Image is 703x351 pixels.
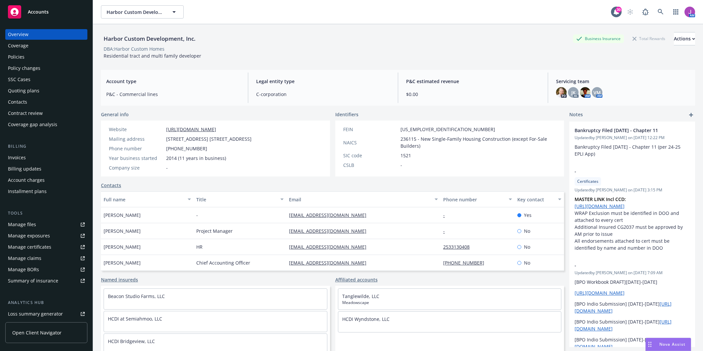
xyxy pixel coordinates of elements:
span: [US_EMPLOYER_IDENTIFICATION_NUMBER] [400,126,495,133]
a: Coverage gap analysis [5,119,87,130]
img: photo [580,87,590,98]
a: [PHONE_NUMBER] [443,260,490,266]
div: Manage exposures [8,230,50,241]
div: Account charges [8,175,45,185]
span: - [575,168,673,175]
a: 2533130408 [443,244,475,250]
a: Named insureds [101,276,138,283]
a: Accounts [5,3,87,21]
a: HCDI Bridgeview, LLC [108,338,155,344]
li: All endorsements attached to cert must be identified by name and number in DOO [575,237,690,251]
a: Policy changes [5,63,87,74]
a: Manage certificates [5,242,87,252]
span: [PHONE_NUMBER] [166,145,207,152]
span: No [524,259,530,266]
li: Additional Insured CG2037 must be approved by AM prior to issue [575,224,690,237]
span: Accounts [28,9,49,15]
a: Installment plans [5,186,87,197]
span: - [400,162,402,169]
div: Business Insurance [573,34,624,43]
a: Manage claims [5,253,87,264]
span: 1521 [400,152,411,159]
a: Manage exposures [5,230,87,241]
span: [PERSON_NAME] [104,243,141,250]
button: Email [286,191,441,207]
button: Harbor Custom Development, Inc. [101,5,184,19]
div: Overview [8,29,28,40]
button: Key contact [515,191,564,207]
a: Quoting plans [5,85,87,96]
li: WRAP Exclusion must be identified in DOO and attached to every cert [575,210,690,224]
span: - [575,262,673,269]
span: [PERSON_NAME] [104,212,141,219]
a: Policies [5,52,87,62]
a: add [687,111,695,119]
span: Updated by [PERSON_NAME] on [DATE] 3:15 PM [575,187,690,193]
div: Loss summary generator [8,309,63,319]
div: Billing updates [8,164,41,174]
span: Nova Assist [659,341,685,347]
span: Servicing team [556,78,690,85]
div: SSC Cases [8,74,30,85]
span: Yes [524,212,532,219]
a: Switch app [669,5,682,19]
a: Beacon Studio Farms, LLC [108,293,165,299]
p: [BPO Indio Submission] [DATE]-[DATE] [575,336,690,350]
a: Manage BORs [5,264,87,275]
div: -CertificatesUpdatedby [PERSON_NAME] on [DATE] 3:15 PMMASTER LINK Incl CCD: [URL][DOMAIN_NAME]WRA... [569,163,695,257]
div: Bankruptcy Filed [DATE] - Chapter 11Updatedby [PERSON_NAME] on [DATE] 12:22 PMBankruptcy Filed [D... [569,122,695,163]
span: No [524,243,530,250]
a: Summary of insurance [5,276,87,286]
div: Full name [104,196,184,203]
a: - [443,228,450,234]
div: Summary of insurance [8,276,58,286]
div: Key contact [517,196,554,203]
div: Manage certificates [8,242,51,252]
div: CSLB [343,162,398,169]
span: Residential tract and multi family developer [104,53,201,59]
div: Contacts [8,97,27,107]
span: - [196,212,198,219]
p: [BPO Indio Submission] [DATE]-[DATE] [575,318,690,332]
a: [EMAIL_ADDRESS][DOMAIN_NAME] [289,244,372,250]
span: Updated by [PERSON_NAME] on [DATE] 7:09 AM [575,270,690,276]
span: C-corporation [256,91,390,98]
a: [EMAIL_ADDRESS][DOMAIN_NAME] [289,228,372,234]
span: 2014 (11 years in business) [166,155,226,162]
span: [STREET_ADDRESS] [STREET_ADDRESS] [166,135,252,142]
a: - [443,212,450,218]
div: FEIN [343,126,398,133]
div: Manage BORs [8,264,39,275]
div: Drag to move [646,338,654,351]
div: Analytics hub [5,299,87,306]
div: DBA: Harbor Custom Homes [104,45,164,52]
a: Account charges [5,175,87,185]
span: Legal entity type [256,78,390,85]
span: No [524,227,530,234]
div: Phone number [109,145,164,152]
div: Billing [5,143,87,150]
a: Search [654,5,667,19]
div: Harbor Custom Development, Inc. [101,34,198,43]
span: Updated by [PERSON_NAME] on [DATE] 12:22 PM [575,135,690,141]
a: Overview [5,29,87,40]
div: Quoting plans [8,85,39,96]
a: Contacts [5,97,87,107]
div: Year business started [109,155,164,162]
button: Phone number [441,191,515,207]
p: [BPO Indio Submission] [DATE]-[DATE] [575,300,690,314]
span: 236115 - New Single-Family Housing Construction (except For-Sale Builders) [400,135,556,149]
a: Loss summary generator [5,309,87,319]
button: Full name [101,191,194,207]
div: Tools [5,210,87,217]
button: Title [194,191,286,207]
a: Invoices [5,152,87,163]
div: Phone number [443,196,505,203]
a: HCDI at Semiahmoo, LLC [108,316,162,322]
a: Contract review [5,108,87,119]
span: Meadowscape [342,300,557,306]
div: Website [109,126,164,133]
span: Identifiers [335,111,358,118]
a: HCDI Wyndstone, LLC [342,316,390,322]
